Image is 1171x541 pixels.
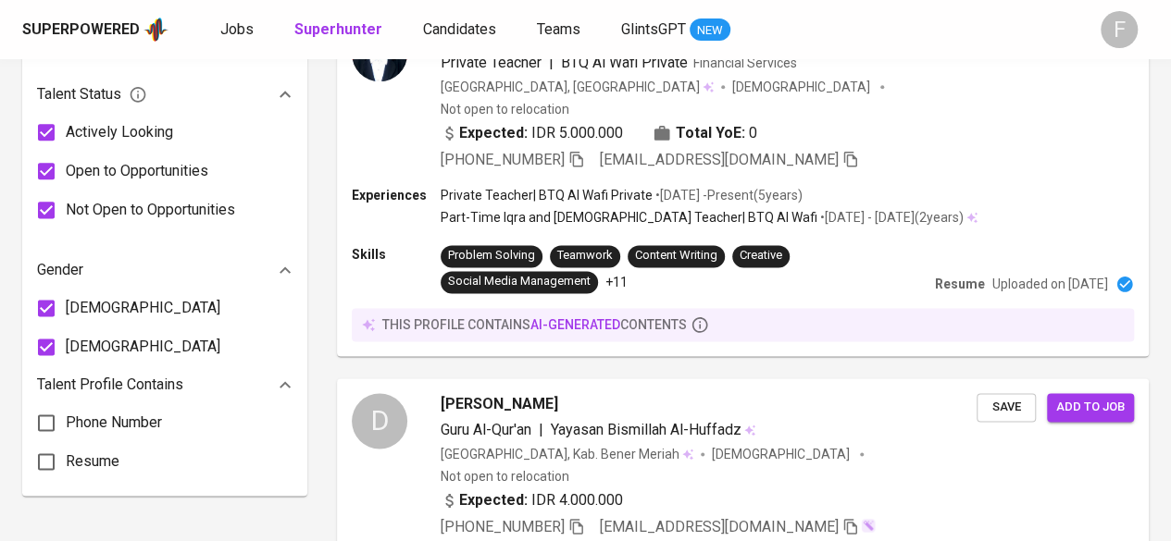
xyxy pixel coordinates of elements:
div: Content Writing [635,247,717,264]
div: [GEOGRAPHIC_DATA], [GEOGRAPHIC_DATA] [441,78,714,96]
a: [PERSON_NAME]Private Teacher|BTQ Al Wafi PrivateFinancial Services[GEOGRAPHIC_DATA], [GEOGRAPHIC_... [337,11,1149,356]
span: Phone Number [66,412,162,434]
div: [GEOGRAPHIC_DATA], Kab. Bener Meriah [441,445,693,463]
a: Candidates [423,18,500,42]
p: • [DATE] - Present ( 5 years ) [653,186,803,204]
div: F [1101,11,1138,48]
a: Superhunter [294,18,386,42]
p: Not open to relocation [441,100,569,118]
span: Yayasan Bismillah Al-Huffadz [551,421,741,438]
span: Actively Looking [66,121,173,143]
button: Add to job [1047,393,1134,422]
p: Gender [37,259,83,281]
p: Skills [352,245,441,264]
div: Creative [740,247,782,264]
img: magic_wand.svg [861,518,876,533]
span: Teams [537,20,580,38]
p: +11 [605,273,628,291]
span: | [539,419,543,441]
span: AI-generated [530,317,620,332]
span: [DEMOGRAPHIC_DATA] [732,78,873,96]
div: Problem Solving [448,247,535,264]
span: Guru Al-Qur'an [441,421,531,438]
span: | [549,52,554,74]
div: Talent Profile Contains [37,366,293,403]
span: NEW [690,21,730,40]
span: Jobs [220,20,254,38]
p: Talent Profile Contains [37,374,183,396]
p: Part-Time Iqra and [DEMOGRAPHIC_DATA] Teacher | BTQ Al Wafi [441,208,817,227]
button: Save [977,393,1036,422]
span: [EMAIL_ADDRESS][DOMAIN_NAME] [600,518,839,535]
span: Talent Status [37,83,147,105]
span: [DEMOGRAPHIC_DATA] [66,297,220,319]
b: Expected: [459,122,528,144]
span: Private Teacher [441,54,542,71]
p: Experiences [352,186,441,204]
span: Open to Opportunities [66,160,208,182]
img: app logo [143,16,168,43]
span: Save [986,397,1027,418]
div: IDR 4.000.000 [441,489,623,511]
p: Private Teacher | BTQ Al Wafi Private [441,186,653,204]
span: Candidates [423,20,496,38]
a: Jobs [220,18,257,42]
span: BTQ Al Wafi Private [561,54,688,71]
span: Add to job [1056,397,1125,418]
div: Gender [37,252,293,289]
div: Talent Status [37,76,293,113]
span: [DEMOGRAPHIC_DATA] [66,336,220,358]
b: Expected: [459,489,528,511]
div: Superpowered [22,19,140,41]
span: [PERSON_NAME] [441,393,558,415]
p: Not open to relocation [441,467,569,486]
a: GlintsGPT NEW [621,18,730,42]
p: Resume [935,275,985,293]
span: Financial Services [693,55,797,70]
a: Teams [537,18,584,42]
div: Teamwork [557,247,613,264]
b: Superhunter [294,20,382,38]
span: [EMAIL_ADDRESS][DOMAIN_NAME] [600,151,839,168]
a: Superpoweredapp logo [22,16,168,43]
p: this profile contains contents [382,315,687,334]
div: D [352,393,407,449]
span: 0 [749,122,757,144]
b: Total YoE: [676,122,745,144]
span: [PHONE_NUMBER] [441,518,565,535]
span: [PHONE_NUMBER] [441,151,565,168]
span: GlintsGPT [621,20,686,38]
p: Uploaded on [DATE] [992,275,1108,293]
span: Resume [66,450,119,473]
span: Not Open to Opportunities [66,199,235,221]
div: Social Media Management [448,273,591,290]
p: • [DATE] - [DATE] ( 2 years ) [817,208,964,227]
span: [DEMOGRAPHIC_DATA] [712,445,853,463]
div: IDR 5.000.000 [441,122,623,144]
